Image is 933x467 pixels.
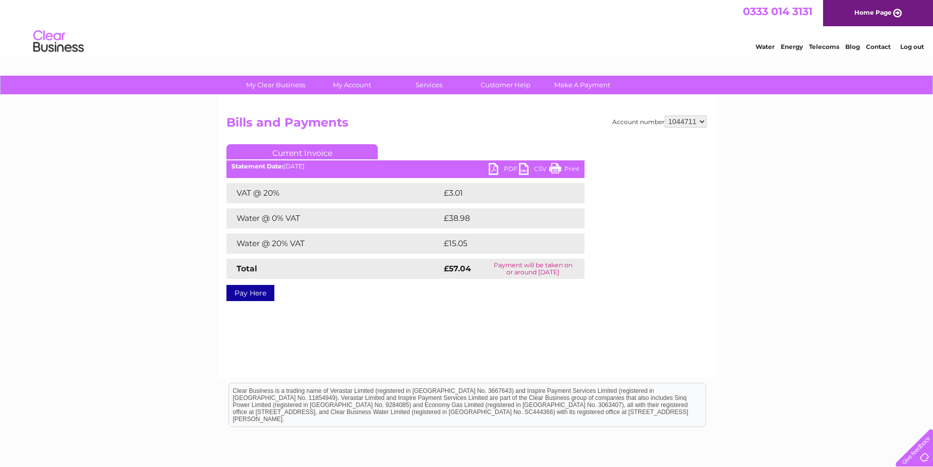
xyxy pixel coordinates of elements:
[234,76,317,94] a: My Clear Business
[481,259,585,279] td: Payment will be taken on or around [DATE]
[226,183,441,203] td: VAT @ 20%
[387,76,471,94] a: Services
[226,285,274,301] a: Pay Here
[464,76,547,94] a: Customer Help
[444,264,471,273] strong: £57.04
[809,43,839,50] a: Telecoms
[755,43,775,50] a: Water
[226,115,707,135] h2: Bills and Payments
[549,163,579,178] a: Print
[519,163,549,178] a: CSV
[781,43,803,50] a: Energy
[226,233,441,254] td: Water @ 20% VAT
[441,233,563,254] td: £15.05
[226,208,441,228] td: Water @ 0% VAT
[237,264,257,273] strong: Total
[612,115,707,128] div: Account number
[845,43,860,50] a: Blog
[231,162,283,170] b: Statement Date:
[226,144,378,159] a: Current Invoice
[743,5,812,18] a: 0333 014 3131
[866,43,891,50] a: Contact
[441,208,565,228] td: £38.98
[441,183,560,203] td: £3.01
[33,26,84,57] img: logo.png
[229,6,706,49] div: Clear Business is a trading name of Verastar Limited (registered in [GEOGRAPHIC_DATA] No. 3667643...
[541,76,624,94] a: Make A Payment
[311,76,394,94] a: My Account
[226,163,585,170] div: [DATE]
[900,43,924,50] a: Log out
[489,163,519,178] a: PDF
